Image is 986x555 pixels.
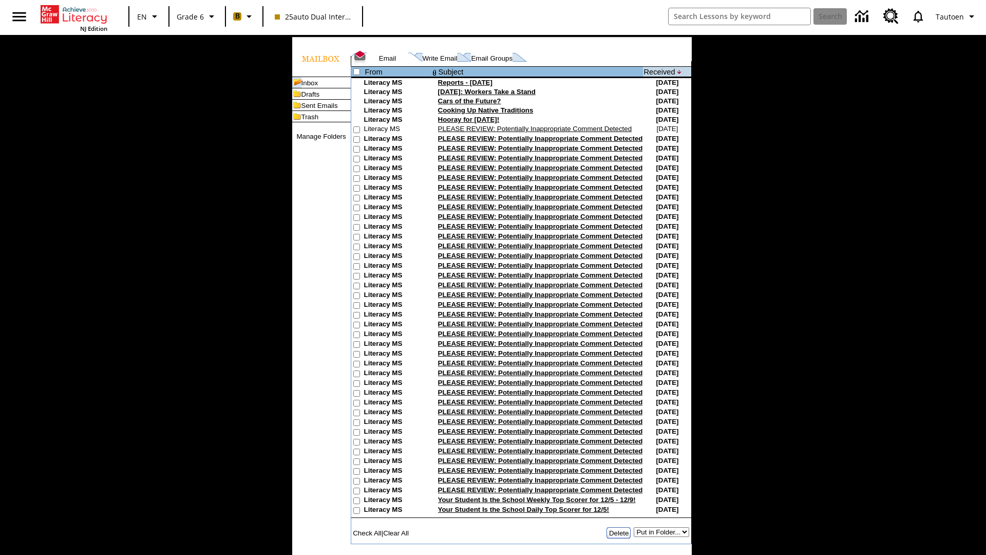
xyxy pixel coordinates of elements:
[438,232,643,240] a: PLEASE REVIEW: Potentially Inappropriate Comment Detected
[609,529,629,537] a: Delete
[364,193,431,203] td: Literacy MS
[364,359,431,369] td: Literacy MS
[438,398,643,406] a: PLEASE REVIEW: Potentially Inappropriate Comment Detected
[656,506,678,513] nobr: [DATE]
[364,476,431,486] td: Literacy MS
[364,213,431,223] td: Literacy MS
[137,11,147,22] span: EN
[364,97,431,106] td: Literacy MS
[364,418,431,428] td: Literacy MS
[364,369,431,379] td: Literacy MS
[301,113,319,121] a: Trash
[656,408,678,416] nobr: [DATE]
[292,77,301,88] img: folder_icon_pick.gif
[364,379,431,388] td: Literacy MS
[656,281,678,289] nobr: [DATE]
[438,79,492,86] a: Reports - [DATE]
[438,262,643,269] a: PLEASE REVIEW: Potentially Inappropriate Comment Detected
[438,418,643,425] a: PLEASE REVIEW: Potentially Inappropriate Comment Detected
[438,252,643,260] a: PLEASE REVIEW: Potentially Inappropriate Comment Detected
[438,330,643,338] a: PLEASE REVIEW: Potentially Inappropriate Comment Detected
[438,467,643,474] a: PLEASE REVIEW: Potentially Inappropriate Comment Detected
[438,447,643,455] a: PLEASE REVIEW: Potentially Inappropriate Comment Detected
[364,183,431,193] td: Literacy MS
[364,408,431,418] td: Literacy MS
[438,116,500,123] a: Hooray for [DATE]!
[438,242,643,250] a: PLEASE REVIEW: Potentially Inappropriate Comment Detected
[438,457,643,465] a: PLEASE REVIEW: Potentially Inappropriate Comment Detected
[275,11,351,22] span: 25auto Dual International
[656,320,678,328] nobr: [DATE]
[364,271,431,281] td: Literacy MS
[656,428,678,435] nobr: [DATE]
[849,3,877,31] a: Data Center
[364,349,431,359] td: Literacy MS
[364,437,431,447] td: Literacy MS
[656,301,678,308] nobr: [DATE]
[292,100,301,110] img: folder_icon.gif
[656,359,678,367] nobr: [DATE]
[301,79,318,87] a: Inbox
[364,447,431,457] td: Literacy MS
[364,291,431,301] td: Literacy MS
[656,379,678,386] nobr: [DATE]
[364,174,431,183] td: Literacy MS
[669,8,810,25] input: search field
[364,135,431,144] td: Literacy MS
[438,154,643,162] a: PLEASE REVIEW: Potentially Inappropriate Comment Detected
[177,11,204,22] span: Grade 6
[438,97,501,105] a: Cars of the Future?
[438,125,632,133] a: PLEASE REVIEW: Potentially Inappropriate Comment Detected
[439,68,464,76] a: Subject
[364,428,431,437] td: Literacy MS
[438,388,643,396] a: PLEASE REVIEW: Potentially Inappropriate Comment Detected
[438,310,643,318] a: PLEASE REVIEW: Potentially Inappropriate Comment Detected
[364,232,431,242] td: Literacy MS
[438,213,643,220] a: PLEASE REVIEW: Potentially Inappropriate Comment Detected
[656,135,678,142] nobr: [DATE]
[41,3,107,32] div: Home
[656,349,678,357] nobr: [DATE]
[80,25,107,32] span: NJ Edition
[656,242,678,250] nobr: [DATE]
[656,232,678,240] nobr: [DATE]
[656,183,678,191] nobr: [DATE]
[656,447,678,455] nobr: [DATE]
[438,320,643,328] a: PLEASE REVIEW: Potentially Inappropriate Comment Detected
[364,496,431,506] td: Literacy MS
[292,111,301,122] img: folder_icon.gif
[438,506,610,513] a: Your Student Is the School Daily Top Scorer for 12/5!
[438,106,534,114] a: Cooking Up Native Traditions
[656,164,678,172] nobr: [DATE]
[438,144,643,152] a: PLEASE REVIEW: Potentially Inappropriate Comment Detected
[438,369,643,377] a: PLEASE REVIEW: Potentially Inappropriate Comment Detected
[379,54,396,62] a: Email
[292,88,301,99] img: folder_icon.gif
[296,133,346,140] a: Manage Folders
[656,262,678,269] nobr: [DATE]
[438,408,643,416] a: PLEASE REVIEW: Potentially Inappropriate Comment Detected
[431,67,438,77] img: attach file
[656,271,678,279] nobr: [DATE]
[656,88,678,96] nobr: [DATE]
[364,281,431,291] td: Literacy MS
[656,174,678,181] nobr: [DATE]
[677,70,682,74] img: arrow_down.gif
[656,496,678,504] nobr: [DATE]
[4,2,34,32] button: Open side menu
[438,193,643,201] a: PLEASE REVIEW: Potentially Inappropriate Comment Detected
[364,106,431,116] td: Literacy MS
[656,125,678,133] nobr: [DATE]
[301,90,320,98] a: Drafts
[235,10,240,23] span: B
[438,340,643,347] a: PLEASE REVIEW: Potentially Inappropriate Comment Detected
[656,467,678,474] nobr: [DATE]
[656,437,678,445] nobr: [DATE]
[364,116,431,125] td: Literacy MS
[656,116,678,123] nobr: [DATE]
[656,252,678,260] nobr: [DATE]
[365,68,383,76] a: From
[438,174,643,181] a: PLEASE REVIEW: Potentially Inappropriate Comment Detected
[438,359,643,367] a: PLEASE REVIEW: Potentially Inappropriate Comment Detected
[364,125,431,135] td: Literacy MS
